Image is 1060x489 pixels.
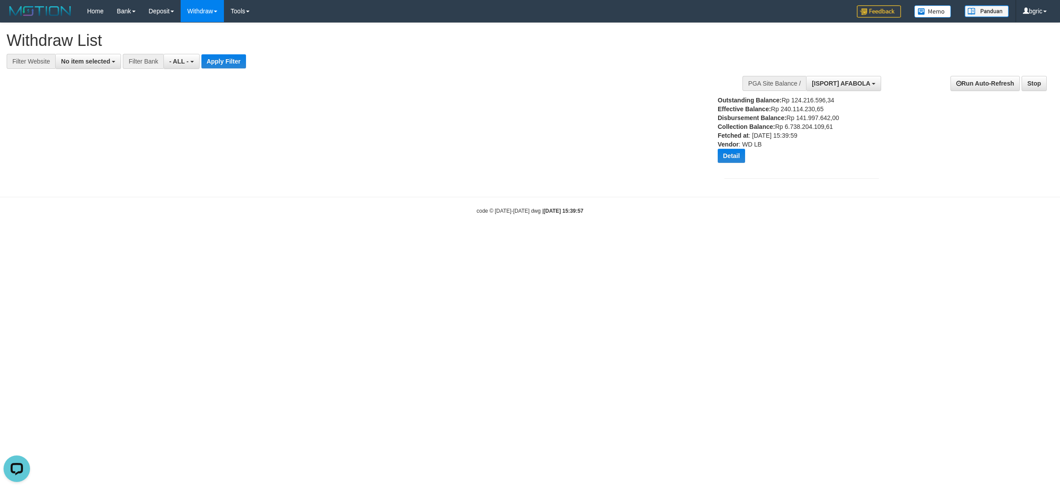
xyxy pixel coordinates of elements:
div: Filter Bank [123,54,163,69]
b: Collection Balance: [718,123,775,130]
b: Outstanding Balance: [718,97,782,104]
b: Fetched at [718,132,749,139]
div: Rp 124.216.596,34 Rp 240.114.230,65 Rp 141.997.642,00 Rp 6.738.204.109,61 : [DATE] 15:39:59 : WD LB [718,96,858,169]
button: - ALL - [163,54,199,69]
small: code © [DATE]-[DATE] dwg | [477,208,583,214]
b: Disbursement Balance: [718,114,787,121]
h1: Withdraw List [7,32,698,49]
b: Effective Balance: [718,105,771,113]
a: Run Auto-Refresh [950,76,1020,91]
strong: [DATE] 15:39:57 [544,208,583,214]
div: Filter Website [7,54,55,69]
a: Stop [1022,76,1047,91]
button: Apply Filter [201,54,246,68]
button: [ISPORT] AFABOLA [806,76,881,91]
img: Feedback.jpg [857,5,901,18]
img: panduan.png [965,5,1009,17]
span: No item selected [61,58,110,65]
span: [ISPORT] AFABOLA [812,80,870,87]
img: MOTION_logo.png [7,4,74,18]
div: PGA Site Balance / [742,76,806,91]
button: No item selected [55,54,121,69]
button: Detail [718,149,745,163]
span: - ALL - [169,58,189,65]
img: Button%20Memo.svg [914,5,951,18]
button: Open LiveChat chat widget [4,4,30,30]
b: Vendor [718,141,738,148]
